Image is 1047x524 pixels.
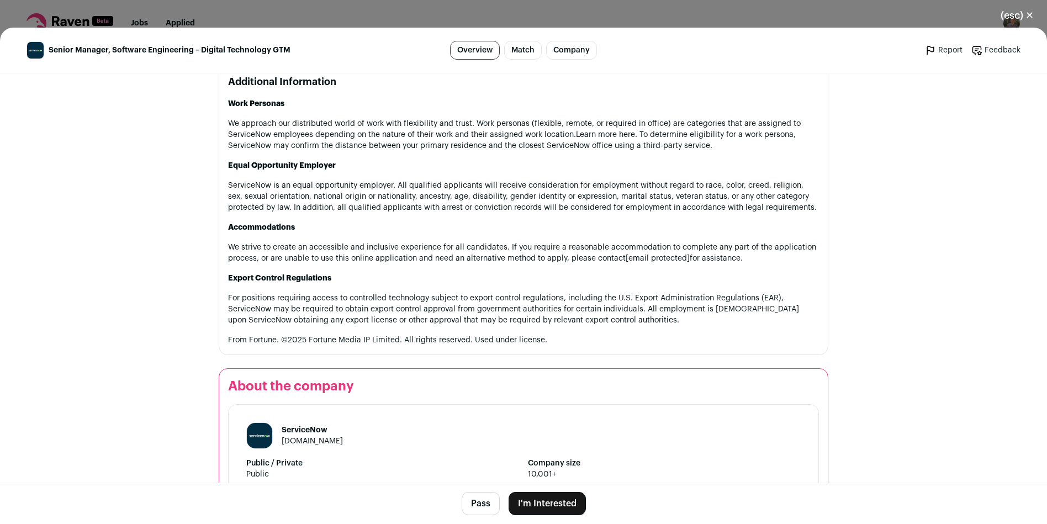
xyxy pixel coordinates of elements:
a: Overview [450,41,500,60]
strong: Public / Private [246,458,519,469]
h2: About the company [228,378,819,395]
a: Company [546,41,597,60]
strong: Equal Opportunity Employer [228,162,336,170]
button: I'm Interested [509,492,586,515]
p: For positions requiring access to controlled technology subject to export control regulations, in... [228,293,819,326]
a: Report [925,45,963,56]
p: From Fortune. ©2025 Fortune Media IP Limited. All rights reserved. Used under license. [228,335,819,346]
button: Pass [462,492,500,515]
a: Match [504,41,542,60]
strong: Company size [528,458,801,469]
span: Public [246,469,519,480]
strong: Accommodations [228,224,295,231]
p: We approach our distributed world of work with flexibility and trust. Work personas (flexible, re... [228,118,819,151]
strong: Work Personas [228,100,284,108]
p: ServiceNow is an equal opportunity employer. All qualified applicants will receive consideration ... [228,180,819,213]
a: Learn more here [576,131,635,139]
h1: ServiceNow [282,425,343,436]
a: Feedback [971,45,1020,56]
span: 10,001+ [528,469,801,480]
a: [DOMAIN_NAME] [282,437,343,445]
a: [email protected] [626,255,690,262]
span: Senior Manager, Software Engineering – Digital Technology GTM [49,45,290,56]
strong: Export Control Regulations [228,274,331,282]
h2: Additional Information [228,74,819,89]
img: 29f85fd8b287e9f664a2b1c097d31c015b81325739a916a8fbde7e2e4cbfa6b3.jpg [27,42,44,59]
img: 29f85fd8b287e9f664a2b1c097d31c015b81325739a916a8fbde7e2e4cbfa6b3.jpg [247,423,272,448]
button: Close modal [987,3,1047,28]
p: We strive to create an accessible and inclusive experience for all candidates. If you require a r... [228,242,819,264]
